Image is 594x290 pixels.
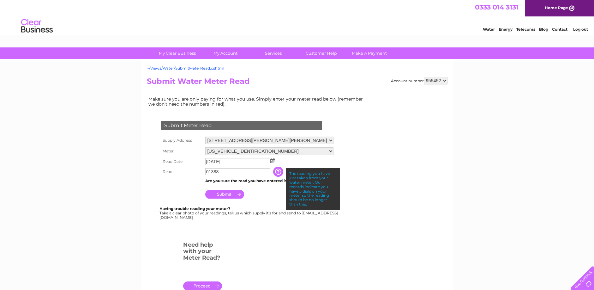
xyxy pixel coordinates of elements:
a: 0333 014 3131 [475,3,519,11]
div: Account number [391,77,447,84]
th: Read [159,167,204,177]
a: Contact [552,27,567,32]
div: Take a clear photo of your readings, tell us which supply it's for and send to [EMAIL_ADDRESS][DO... [159,207,339,219]
img: logo.png [21,16,53,36]
h3: Need help with your Meter Read? [183,240,222,264]
th: Supply Address [159,135,204,146]
a: Telecoms [516,27,535,32]
th: Meter [159,146,204,157]
a: Water [483,27,495,32]
img: ... [270,158,275,163]
input: Submit [205,190,244,199]
div: Submit Meter Read [161,121,322,130]
h2: Submit Water Meter Read [147,77,447,89]
a: Blog [539,27,548,32]
input: Information [273,167,285,177]
a: My Account [199,47,251,59]
a: ~/Views/Water/SubmitMeterRead.cshtml [147,66,224,71]
a: Make A Payment [343,47,395,59]
a: Services [247,47,299,59]
td: Are you sure the read you have entered is correct? [204,177,335,185]
th: Read Date [159,157,204,167]
a: My Clear Business [151,47,203,59]
b: Having trouble reading your meter? [159,206,230,211]
div: Clear Business is a trading name of Verastar Limited (registered in [GEOGRAPHIC_DATA] No. 3667643... [148,3,447,31]
td: Make sure you are only paying for what you use. Simply enter your meter read below (remember we d... [147,95,368,108]
a: Energy [499,27,513,32]
a: Log out [573,27,588,32]
div: The reading you have just taken from your water meter. Our records indicate you have 5 dials on y... [286,168,340,209]
a: Customer Help [295,47,347,59]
